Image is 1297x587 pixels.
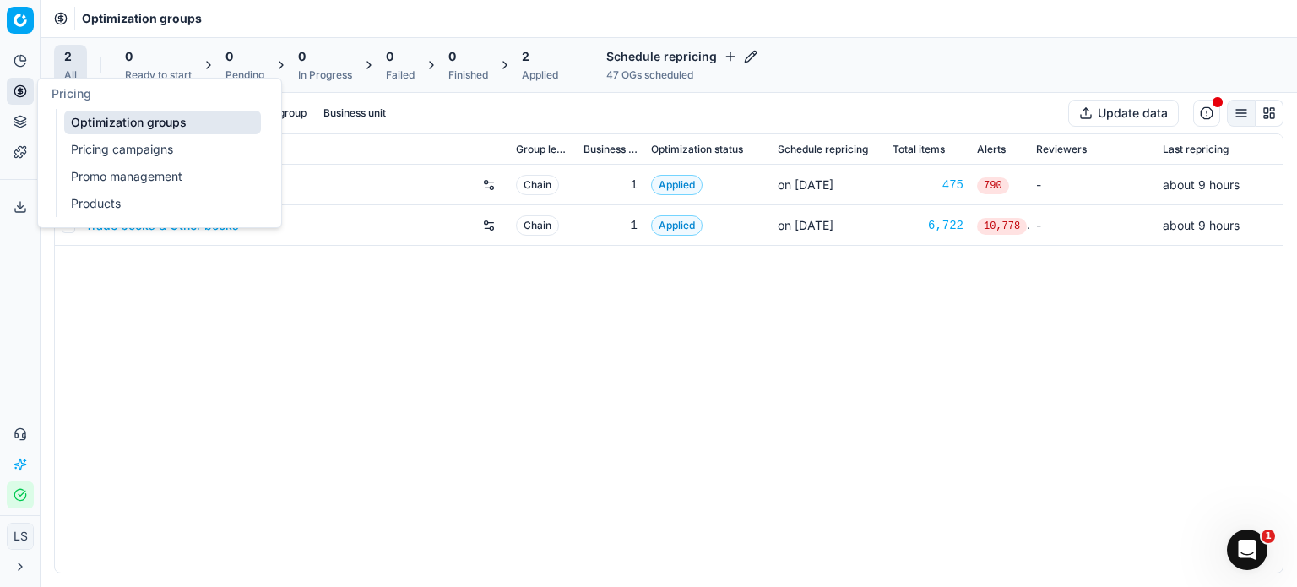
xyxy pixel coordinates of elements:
[125,68,192,82] div: Ready to start
[64,68,77,82] div: All
[448,68,488,82] div: Finished
[1163,143,1229,156] span: Last repricing
[64,192,261,215] a: Products
[522,68,558,82] div: Applied
[64,165,261,188] a: Promo management
[1227,530,1267,570] iframe: Intercom live chat
[1029,205,1156,246] td: -
[583,143,638,156] span: Business unit
[778,218,833,232] span: on [DATE]
[778,143,868,156] span: Schedule repricing
[82,10,202,27] span: Optimization groups
[1068,100,1179,127] button: Update data
[125,48,133,65] span: 0
[977,177,1009,194] span: 790
[7,523,34,550] button: LS
[225,68,264,82] div: Pending
[583,217,638,234] div: 1
[64,111,261,134] a: Optimization groups
[516,143,570,156] span: Group level
[448,48,456,65] span: 0
[386,48,393,65] span: 0
[1163,177,1240,192] span: about 9 hours
[386,68,415,82] div: Failed
[298,48,306,65] span: 0
[522,48,529,65] span: 2
[893,217,963,234] a: 6,722
[317,103,393,123] button: Business unit
[977,143,1006,156] span: Alerts
[606,48,757,65] h4: Schedule repricing
[651,143,743,156] span: Optimization status
[977,218,1027,235] span: 10,778
[52,86,91,101] span: Pricing
[1163,218,1240,232] span: about 9 hours
[1262,530,1275,543] span: 1
[82,10,202,27] nav: breadcrumb
[651,215,703,236] span: Applied
[298,68,352,82] div: In Progress
[516,175,559,195] span: Chain
[893,143,945,156] span: Total items
[225,48,233,65] span: 0
[893,177,963,193] a: 475
[64,48,72,65] span: 2
[1036,143,1087,156] span: Reviewers
[651,175,703,195] span: Applied
[606,68,757,82] div: 47 OGs scheduled
[778,177,833,192] span: on [DATE]
[583,177,638,193] div: 1
[516,215,559,236] span: Chain
[1029,165,1156,205] td: -
[64,138,261,161] a: Pricing campaigns
[8,524,33,549] span: LS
